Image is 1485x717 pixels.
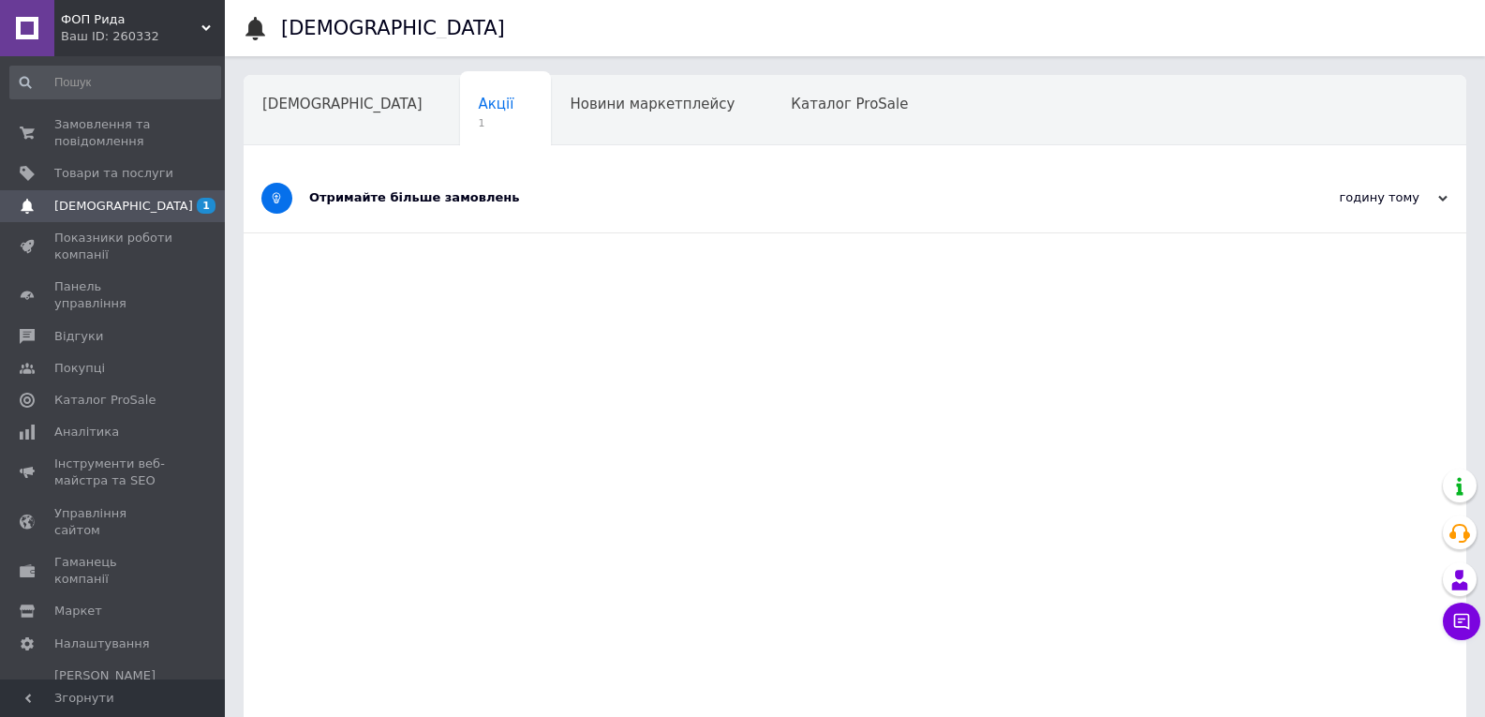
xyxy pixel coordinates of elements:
[54,328,103,345] span: Відгуки
[54,116,173,150] span: Замовлення та повідомлення
[1443,603,1480,640] button: Чат з покупцем
[54,230,173,263] span: Показники роботи компанії
[54,165,173,182] span: Товари та послуги
[262,96,423,112] span: [DEMOGRAPHIC_DATA]
[1260,189,1448,206] div: годину тому
[570,96,735,112] span: Новини маркетплейсу
[61,11,201,28] span: ФОП Рида
[479,96,514,112] span: Акції
[54,198,193,215] span: [DEMOGRAPHIC_DATA]
[54,635,150,652] span: Налаштування
[61,28,225,45] div: Ваш ID: 260332
[54,424,119,441] span: Аналітика
[54,278,173,312] span: Панель управління
[197,198,215,214] span: 1
[791,96,908,112] span: Каталог ProSale
[54,554,173,588] span: Гаманець компанії
[54,392,156,409] span: Каталог ProSale
[54,456,173,489] span: Інструменти веб-майстра та SEO
[54,360,105,377] span: Покупці
[309,189,1260,206] div: Отримайте більше замовлень
[9,66,221,99] input: Пошук
[281,17,505,39] h1: [DEMOGRAPHIC_DATA]
[54,603,102,620] span: Маркет
[479,116,514,130] span: 1
[54,505,173,539] span: Управління сайтом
